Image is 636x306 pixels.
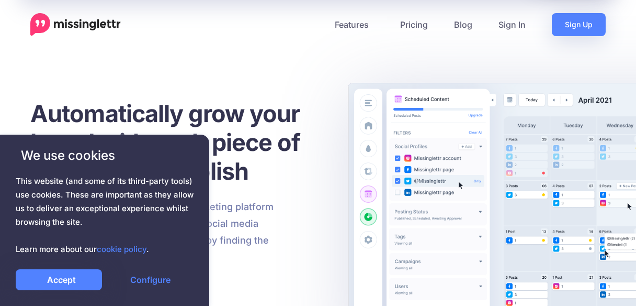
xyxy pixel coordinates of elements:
[441,13,485,36] a: Blog
[107,269,194,290] a: Configure
[322,13,387,36] a: Features
[485,13,539,36] a: Sign In
[552,13,606,36] a: Sign Up
[387,13,441,36] a: Pricing
[30,99,326,185] h1: Automatically grow your brand with each piece of content you publish
[16,174,194,256] span: This website (and some of its third-party tools) use cookies. These are important as they allow u...
[16,269,102,290] a: Accept
[16,146,194,165] span: We use cookies
[97,244,146,254] a: cookie policy
[30,13,121,36] a: Home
